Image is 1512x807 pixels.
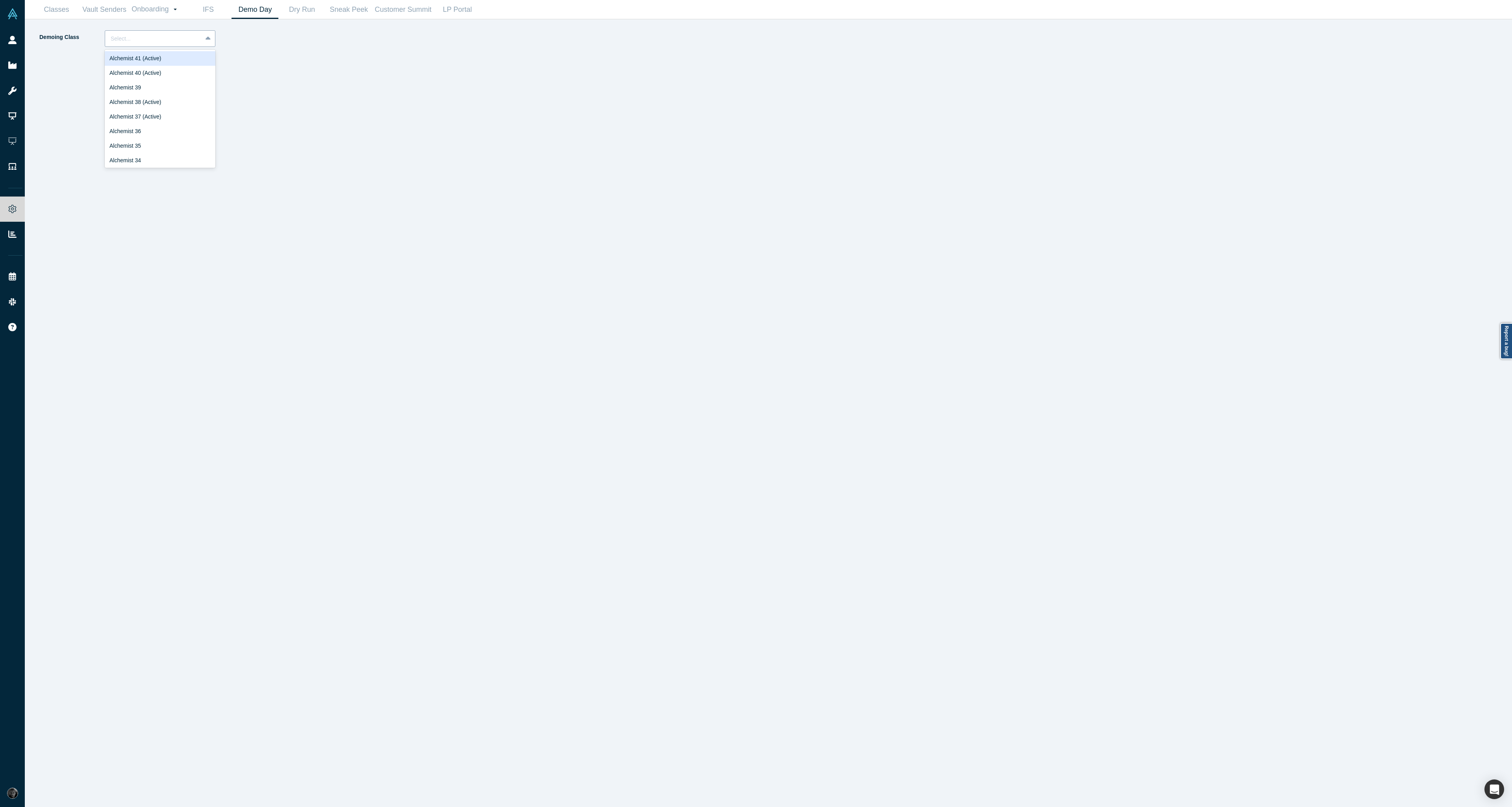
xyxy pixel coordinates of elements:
[80,0,129,19] a: Vault Senders
[185,0,232,19] a: IFS
[7,788,18,799] img: Rami Chousein's Account
[278,0,325,19] a: Dry Run
[105,124,215,139] div: Alchemist 36
[39,30,105,44] label: Demoing Class
[105,95,215,109] div: Alchemist 38 (Active)
[1500,323,1512,359] a: Report a bug!
[105,109,215,124] div: Alchemist 37 (Active)
[434,0,481,19] a: LP Portal
[105,153,215,168] div: Alchemist 34
[105,51,215,66] div: Alchemist 41 (Active)
[105,139,215,153] div: Alchemist 35
[7,8,18,19] img: Alchemist Vault Logo
[33,0,80,19] a: Classes
[325,0,372,19] a: Sneak Peek
[129,0,185,19] a: Onboarding
[232,0,278,19] a: Demo Day
[105,80,215,95] div: Alchemist 39
[105,66,215,80] div: Alchemist 40 (Active)
[372,0,434,19] a: Customer Summit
